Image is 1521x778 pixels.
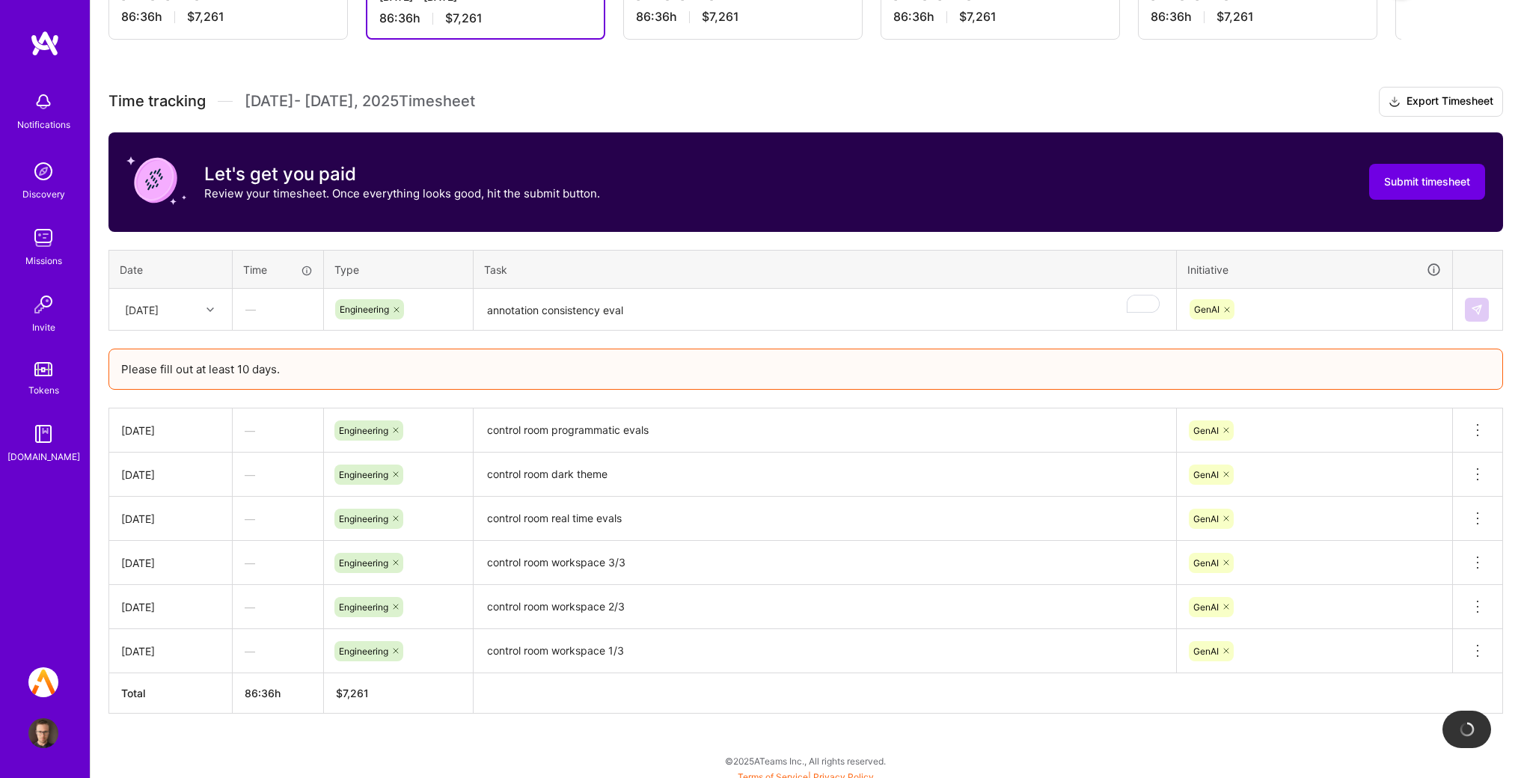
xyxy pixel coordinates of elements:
button: Export Timesheet [1379,87,1503,117]
div: — [233,499,323,539]
div: [DATE] [121,467,220,483]
img: discovery [28,156,58,186]
span: $7,261 [702,9,739,25]
div: [DATE] [121,643,220,659]
textarea: To enrich screen reader interactions, please activate Accessibility in Grammarly extension settings [475,290,1175,330]
div: Tokens [28,382,59,398]
img: teamwork [28,223,58,253]
span: Engineering [339,513,388,524]
div: [DATE] [125,301,159,317]
th: $7,261 [324,673,474,714]
textarea: control room programmatic evals [475,410,1175,451]
img: A.Team: Platform Team [28,667,58,697]
div: Missions [25,253,62,269]
div: Invite [32,319,55,335]
h3: Let's get you paid [204,163,600,186]
textarea: control room dark theme [475,454,1175,495]
div: null [1465,298,1490,322]
div: [DATE] [121,555,220,571]
img: logo [30,30,60,57]
span: GenAI [1193,557,1219,569]
p: Review your timesheet. Once everything looks good, hit the submit button. [204,186,600,201]
i: icon Download [1389,94,1401,110]
th: Total [109,673,233,714]
div: — [233,455,323,494]
th: Task [474,250,1177,289]
img: bell [28,87,58,117]
div: [DATE] [121,511,220,527]
span: Engineering [339,469,388,480]
span: Engineering [339,601,388,613]
img: guide book [28,419,58,449]
span: Engineering [340,304,389,315]
div: Time [243,262,313,278]
div: [DATE] [121,423,220,438]
span: Time tracking [108,92,206,111]
textarea: control room workspace 3/3 [475,542,1175,583]
div: — [233,587,323,627]
div: 86:36 h [121,9,335,25]
div: Initiative [1187,261,1442,278]
div: — [233,411,323,450]
img: tokens [34,362,52,376]
textarea: control room workspace 2/3 [475,586,1175,628]
span: [DATE] - [DATE] , 2025 Timesheet [245,92,475,111]
span: $7,261 [1217,9,1254,25]
span: $7,261 [445,10,483,26]
span: Submit timesheet [1384,174,1470,189]
div: 86:36 h [379,10,592,26]
div: Please fill out at least 10 days. [108,349,1503,390]
span: Engineering [339,557,388,569]
th: Date [109,250,233,289]
div: — [233,631,323,671]
img: Invite [28,290,58,319]
span: GenAI [1193,601,1219,613]
span: GenAI [1193,513,1219,524]
i: icon Chevron [206,306,214,313]
span: $7,261 [959,9,997,25]
img: Submit [1471,304,1483,316]
span: $7,261 [187,9,224,25]
span: Engineering [339,425,388,436]
th: 86:36h [233,673,324,714]
div: [DOMAIN_NAME] [7,449,80,465]
a: A.Team: Platform Team [25,667,62,697]
textarea: control room workspace 1/3 [475,631,1175,672]
span: GenAI [1193,425,1219,436]
a: User Avatar [25,718,62,748]
span: GenAI [1193,646,1219,657]
img: User Avatar [28,718,58,748]
div: [DATE] [121,599,220,615]
div: — [233,290,322,329]
div: 86:36 h [893,9,1107,25]
div: Notifications [17,117,70,132]
span: GenAI [1194,304,1219,315]
textarea: control room real time evals [475,498,1175,539]
div: — [233,543,323,583]
button: Submit timesheet [1369,164,1485,200]
span: GenAI [1193,469,1219,480]
div: Discovery [22,186,65,202]
div: 86:36 h [1151,9,1365,25]
th: Type [324,250,474,289]
div: 86:36 h [636,9,850,25]
img: coin [126,150,186,210]
img: loading [1458,720,1476,738]
span: Engineering [339,646,388,657]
